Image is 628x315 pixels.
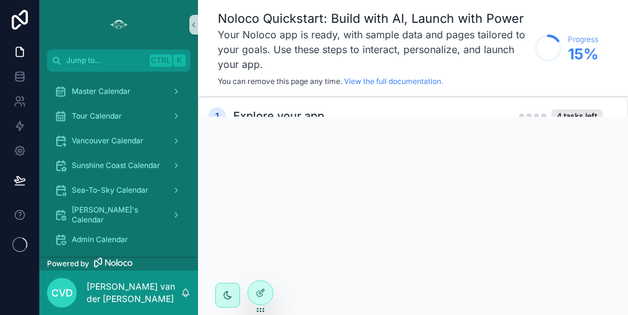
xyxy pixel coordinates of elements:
[72,111,122,121] span: Tour Calendar
[72,185,148,195] span: Sea-To-Sky Calendar
[47,49,191,72] button: Jump to...CtrlK
[218,10,528,27] h1: Noloco Quickstart: Build with AI, Launch with Power
[218,27,528,72] h3: Your Noloco app is ready, with sample data and pages tailored to your goals. Use these steps to i...
[87,280,181,305] p: [PERSON_NAME] van der [PERSON_NAME]
[72,86,131,96] span: Master Calendar
[72,205,162,225] span: [PERSON_NAME]'s Calendar
[72,235,128,245] span: Admin Calendar
[72,161,160,170] span: Sunshine Coast Calendar
[47,204,191,226] a: [PERSON_NAME]'s Calendar
[47,130,191,152] a: Vancouver Calendar
[344,77,443,86] a: View the full documentation.
[568,44,598,64] span: 15 %
[47,154,191,177] a: Sunshine Coast Calendar
[218,77,342,86] span: You can remove this page any time.
[47,105,191,127] a: Tour Calendar
[40,257,198,271] a: Powered by
[109,15,129,35] img: App logo
[47,80,191,103] a: Master Calendar
[47,259,89,269] span: Powered by
[47,179,191,201] a: Sea-To-Sky Calendar
[174,56,184,65] span: K
[150,54,172,67] span: Ctrl
[66,56,145,65] span: Jump to...
[51,285,73,300] span: Cvd
[47,229,191,251] a: Admin Calendar
[568,35,598,44] span: Progress
[72,136,144,146] span: Vancouver Calendar
[40,72,198,257] div: scrollable content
